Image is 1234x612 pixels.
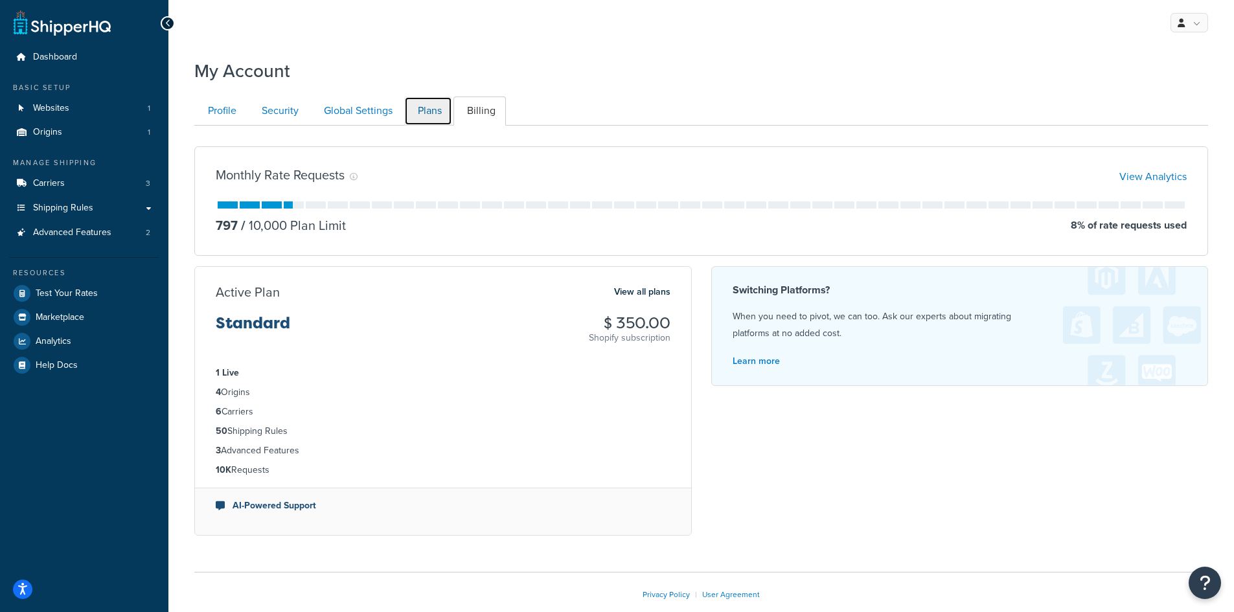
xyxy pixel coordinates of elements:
h3: Monthly Rate Requests [216,168,345,182]
div: Basic Setup [10,82,159,93]
a: Privacy Policy [643,589,690,600]
a: Analytics [10,330,159,353]
strong: 6 [216,405,222,418]
strong: 50 [216,424,227,438]
a: Profile [194,96,247,126]
span: Advanced Features [33,227,111,238]
a: Test Your Rates [10,282,159,305]
li: Shipping Rules [216,424,670,438]
span: Help Docs [36,360,78,371]
p: 10,000 Plan Limit [238,216,346,234]
a: Shipping Rules [10,196,159,220]
a: ShipperHQ Home [14,10,111,36]
span: Analytics [36,336,71,347]
li: Carriers [216,405,670,419]
div: Resources [10,267,159,278]
a: Security [248,96,309,126]
span: | [695,589,697,600]
li: Origins [10,120,159,144]
a: Billing [453,96,506,126]
a: Websites 1 [10,96,159,120]
li: Requests [216,463,670,477]
h3: Active Plan [216,285,280,299]
span: Shipping Rules [33,203,93,214]
strong: 1 Live [216,366,239,380]
p: Shopify subscription [589,332,670,345]
p: When you need to pivot, we can too. Ask our experts about migrating platforms at no added cost. [733,308,1187,342]
li: AI-Powered Support [216,499,670,513]
a: Origins 1 [10,120,159,144]
a: User Agreement [702,589,760,600]
strong: 4 [216,385,221,399]
span: 2 [146,227,150,238]
span: Websites [33,103,69,114]
a: Advanced Features 2 [10,221,159,245]
div: Manage Shipping [10,157,159,168]
a: Learn more [733,354,780,368]
span: 1 [148,127,150,138]
span: Dashboard [33,52,77,63]
li: Websites [10,96,159,120]
span: Marketplace [36,312,84,323]
button: Open Resource Center [1189,567,1221,599]
a: Marketplace [10,306,159,329]
p: 8 % of rate requests used [1071,216,1187,234]
span: 1 [148,103,150,114]
h1: My Account [194,58,290,84]
li: Advanced Features [10,221,159,245]
a: Carriers 3 [10,172,159,196]
a: Help Docs [10,354,159,377]
strong: 3 [216,444,221,457]
a: Global Settings [310,96,403,126]
a: View Analytics [1119,169,1187,184]
h3: Standard [216,315,290,342]
h4: Switching Platforms? [733,282,1187,298]
span: 3 [146,178,150,189]
a: Dashboard [10,45,159,69]
span: Origins [33,127,62,138]
li: Advanced Features [216,444,670,458]
strong: 10K [216,463,231,477]
span: Carriers [33,178,65,189]
li: Origins [216,385,670,400]
a: Plans [404,96,452,126]
p: 797 [216,216,238,234]
span: Test Your Rates [36,288,98,299]
a: View all plans [614,284,670,300]
li: Carriers [10,172,159,196]
span: / [241,216,246,235]
h3: $ 350.00 [589,315,670,332]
